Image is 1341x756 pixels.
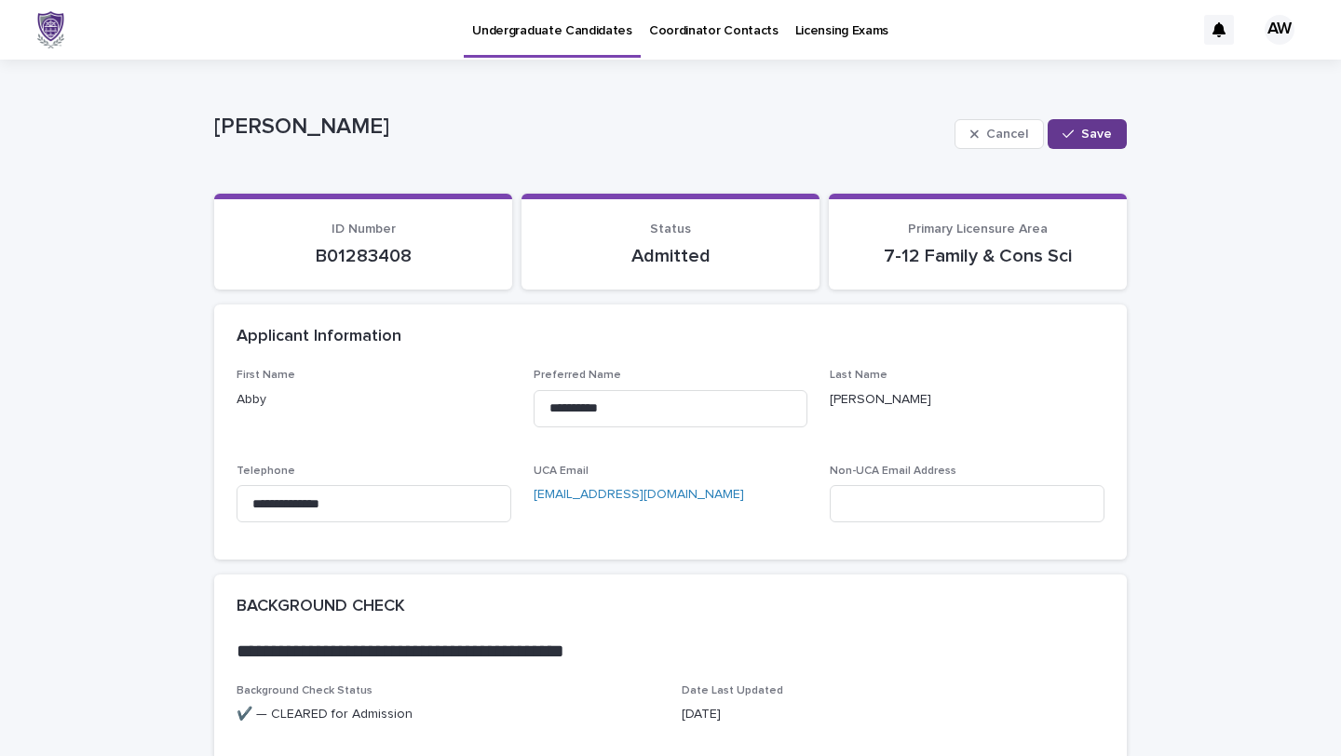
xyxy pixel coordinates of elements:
[237,466,295,477] span: Telephone
[1265,15,1294,45] div: AW
[830,370,887,381] span: Last Name
[237,245,490,267] p: B01283408
[237,390,511,410] p: Abby
[534,370,621,381] span: Preferred Name
[237,705,659,724] p: ✔️ — CLEARED for Admission
[908,223,1048,236] span: Primary Licensure Area
[986,128,1028,141] span: Cancel
[830,390,1104,410] p: [PERSON_NAME]
[650,223,691,236] span: Status
[1048,119,1127,149] button: Save
[851,245,1104,267] p: 7-12 Family & Cons Sci
[237,685,372,696] span: Background Check Status
[682,685,783,696] span: Date Last Updated
[544,245,797,267] p: Admitted
[237,327,401,347] h2: Applicant Information
[214,114,947,141] p: [PERSON_NAME]
[37,11,64,48] img: x6gApCqSSRW4kcS938hP
[534,488,744,501] a: [EMAIL_ADDRESS][DOMAIN_NAME]
[237,370,295,381] span: First Name
[682,705,1104,724] p: [DATE]
[332,223,396,236] span: ID Number
[534,466,589,477] span: UCA Email
[830,466,956,477] span: Non-UCA Email Address
[955,119,1044,149] button: Cancel
[1081,128,1112,141] span: Save
[237,597,405,617] h2: BACKGROUND CHECK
